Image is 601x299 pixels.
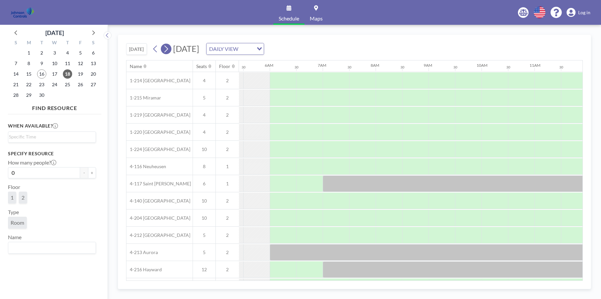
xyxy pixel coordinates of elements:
span: 4 [193,78,215,84]
span: Monday, September 22, 2025 [24,80,33,89]
span: 1-220 [GEOGRAPHIC_DATA] [126,129,190,135]
div: Name [130,63,142,69]
div: 30 [453,65,457,69]
span: 10 [193,146,215,152]
div: 10AM [477,63,487,68]
span: 1 [216,164,239,169]
span: 4 [193,112,215,118]
input: Search for option [9,243,92,252]
span: DAILY VIEW [208,45,240,53]
span: Friday, September 12, 2025 [76,59,85,68]
span: 1-219 [GEOGRAPHIC_DATA] [126,112,190,118]
span: Friday, September 5, 2025 [76,48,85,57]
div: S [10,39,23,48]
span: 4-212 [GEOGRAPHIC_DATA] [126,232,190,238]
span: Tuesday, September 23, 2025 [37,80,46,89]
span: 4 [193,129,215,135]
div: [DATE] [45,28,64,37]
label: Type [8,209,19,215]
span: [DATE] [173,44,199,54]
span: 4-204 [GEOGRAPHIC_DATA] [126,215,190,221]
span: Tuesday, September 2, 2025 [37,48,46,57]
label: How many people? [8,159,56,166]
span: 2 [216,215,239,221]
div: S [87,39,100,48]
div: 30 [506,65,510,69]
span: Wednesday, September 10, 2025 [50,59,59,68]
span: 2 [216,129,239,135]
div: 6AM [265,63,273,68]
img: organization-logo [11,6,34,19]
span: Friday, September 19, 2025 [76,69,85,79]
span: Tuesday, September 30, 2025 [37,91,46,100]
span: 10 [193,215,215,221]
span: Tuesday, September 9, 2025 [37,59,46,68]
span: Room [11,219,24,226]
div: 30 [347,65,351,69]
span: Maps [310,16,323,21]
span: Thursday, September 11, 2025 [63,59,72,68]
label: Name [8,234,22,241]
span: Saturday, September 13, 2025 [89,59,98,68]
div: Floor [219,63,230,69]
div: M [23,39,35,48]
span: Monday, September 29, 2025 [24,91,33,100]
span: Wednesday, September 17, 2025 [50,69,59,79]
span: 10 [193,198,215,204]
span: Schedule [279,16,299,21]
span: 1-224 [GEOGRAPHIC_DATA] [126,146,190,152]
span: Monday, September 15, 2025 [24,69,33,79]
h3: Specify resource [8,151,96,157]
div: F [74,39,87,48]
span: 1 [11,194,14,201]
span: Sunday, September 28, 2025 [11,91,21,100]
div: 11AM [530,63,540,68]
span: Thursday, September 25, 2025 [63,80,72,89]
div: Seats [196,63,207,69]
div: 7AM [318,63,326,68]
span: 2 [216,78,239,84]
div: T [35,39,48,48]
span: 2 [216,267,239,273]
span: Saturday, September 27, 2025 [89,80,98,89]
button: - [80,167,88,178]
span: 2 [216,198,239,204]
span: Tuesday, September 16, 2025 [37,69,46,79]
div: 9AM [424,63,432,68]
span: 6 [193,181,215,187]
span: 4-213 Aurora [126,249,158,255]
span: 8 [193,164,215,169]
span: Friday, September 26, 2025 [76,80,85,89]
span: Sunday, September 14, 2025 [11,69,21,79]
span: 2 [216,112,239,118]
span: Saturday, September 6, 2025 [89,48,98,57]
span: Monday, September 1, 2025 [24,48,33,57]
span: Monday, September 8, 2025 [24,59,33,68]
input: Search for option [9,133,92,140]
div: 30 [400,65,404,69]
a: Log in [567,8,590,17]
span: 1-214 [GEOGRAPHIC_DATA] [126,78,190,84]
div: Search for option [8,242,96,253]
span: 2 [216,146,239,152]
span: Sunday, September 7, 2025 [11,59,21,68]
div: 8AM [371,63,379,68]
span: 2 [22,194,24,201]
span: Thursday, September 4, 2025 [63,48,72,57]
span: 4-117 Saint [PERSON_NAME] [126,181,191,187]
div: Search for option [207,43,264,55]
span: 12 [193,267,215,273]
span: 5 [193,95,215,101]
div: Search for option [8,132,96,142]
span: Thursday, September 18, 2025 [63,69,72,79]
span: 2 [216,232,239,238]
label: Floor [8,184,20,190]
span: 5 [193,232,215,238]
input: Search for option [240,45,253,53]
h4: FIND RESOURCE [8,102,101,111]
div: W [48,39,61,48]
span: Wednesday, September 24, 2025 [50,80,59,89]
span: 4-116 Neuheusen [126,164,166,169]
div: 30 [559,65,563,69]
span: 2 [216,95,239,101]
